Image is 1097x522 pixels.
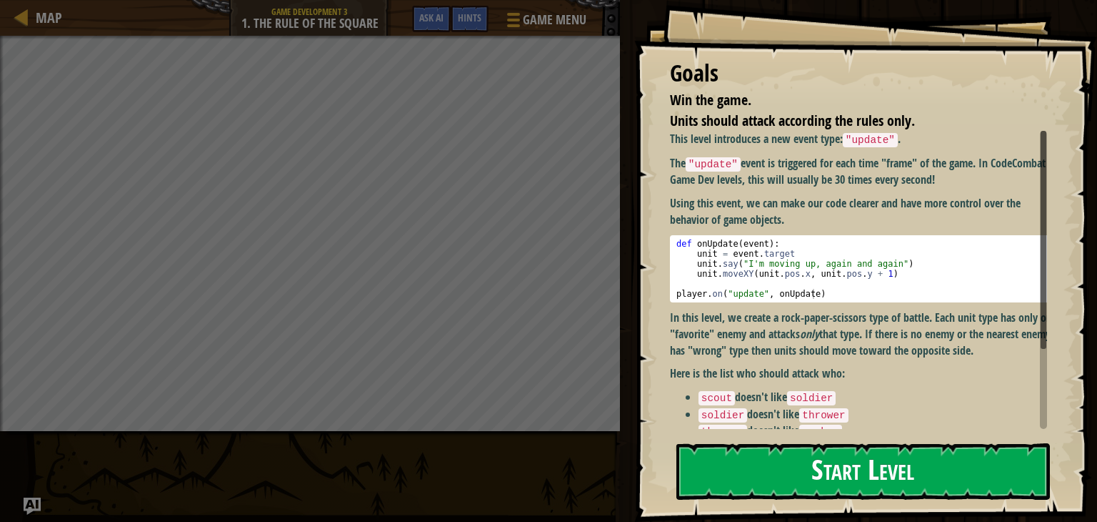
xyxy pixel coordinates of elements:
span: Hints [458,11,481,24]
li: doesn't like [698,423,1058,440]
code: "update" [843,133,898,147]
li: doesn't like [698,406,1058,423]
button: Ask AI [412,6,451,32]
span: Win the game. [670,90,751,109]
p: Using this event, we can make our code clearer and have more control over the behavior of game ob... [670,195,1058,228]
span: Map [36,8,62,27]
div: Goals [670,57,1047,90]
code: scout [698,391,735,405]
button: Start Level [676,443,1050,500]
code: thrower [698,425,747,439]
code: soldier [698,408,747,423]
em: only [800,326,819,342]
span: Units should attack according the rules only. [670,111,915,130]
a: Map [29,8,62,27]
p: In this level, we create a rock-paper-scissors type of battle. Each unit type has only one "favor... [670,310,1058,359]
li: doesn't like [698,389,1058,406]
code: soldier [787,391,836,405]
code: "update" [686,157,741,172]
button: Game Menu [496,6,595,39]
p: The event is triggered for each time "frame" of the game. In CodeCombat Game Dev levels, this wil... [670,155,1058,188]
p: This level introduces a new event type: . [670,131,1058,148]
button: Ask AI [24,498,41,515]
li: Units should attack according the rules only. [652,111,1043,132]
code: archer [799,425,842,439]
p: Here is the list who should attack who: [670,365,1058,382]
span: Ask AI [419,11,444,24]
span: Game Menu [523,11,586,29]
code: thrower [799,408,848,423]
li: Win the game. [652,90,1043,111]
